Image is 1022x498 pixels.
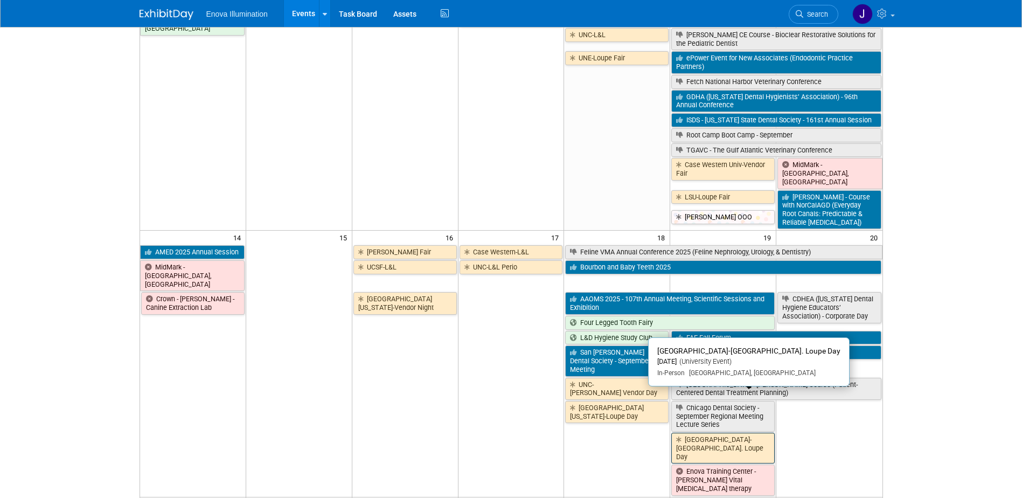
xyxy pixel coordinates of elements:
a: Chicago Dental Society - September Regional Meeting Lecture Series [671,401,775,432]
img: ExhibitDay [140,9,193,20]
a: L&D Hygiene Study Club [565,331,669,345]
a: [PERSON_NAME] OOO [671,210,775,224]
span: [GEOGRAPHIC_DATA]-[GEOGRAPHIC_DATA]. Loupe Day [657,347,840,355]
a: [GEOGRAPHIC_DATA][US_STATE]-Vendor Night [353,292,457,314]
a: Enova Training Center - [PERSON_NAME] Vital [MEDICAL_DATA] therapy [671,465,775,495]
a: [PERSON_NAME] - Course with NorCalAGD (Everyday Root Canals: Predictable & Reliable [MEDICAL_DATA]) [777,190,881,230]
span: 15 [338,231,352,244]
a: MidMark - [GEOGRAPHIC_DATA], [GEOGRAPHIC_DATA] [140,260,245,291]
span: (University Event) [677,357,732,365]
a: Case Western-L&L [460,245,563,259]
a: Four Legged Tooth Fairy [565,316,775,330]
span: 20 [869,231,882,244]
a: CDHEA ([US_STATE] Dental Hygiene Educators’ Association) - Corporate Day [777,292,881,323]
a: GDHA ([US_STATE] Dental Hygienists’ Association) - 96th Annual Conference [671,90,881,112]
a: ISDS - [US_STATE] State Dental Society - 161st Annual Session [671,113,881,127]
a: [PERSON_NAME] CE Course - Bioclear Restorative Solutions for the Pediatric Dentist [671,28,881,50]
a: UNC-[PERSON_NAME] Vendor Day [565,378,669,400]
a: [GEOGRAPHIC_DATA]-[GEOGRAPHIC_DATA]. Loupe Day [671,433,775,464]
a: Search [789,5,838,24]
span: 17 [550,231,564,244]
span: Search [803,10,828,18]
span: 18 [656,231,670,244]
span: In-Person [657,369,685,377]
a: AMED 2025 Annual Session [140,245,245,259]
a: Case Western Univ-Vendor Fair [671,158,775,180]
span: Enova Illumination [206,10,268,18]
a: Bourbon and Baby Teeth 2025 [565,260,881,274]
a: ePower Event for New Associates (Endodontic Practice Partners) [671,51,881,73]
a: San [PERSON_NAME] Dental Society - September Meeting [565,345,669,376]
a: [GEOGRAPHIC_DATA][US_STATE]-Loupe Day [565,401,669,423]
a: UCSF-L&L [353,260,457,274]
a: AAOMS 2025 - 107th Annual Meeting, Scientific Sessions and Exhibition [565,292,775,314]
a: FAE Fall Forum [671,331,881,345]
a: UNC-L&L [565,28,669,42]
a: TGAVC - The Gulf Atlantic Veterinary Conference [671,143,881,157]
a: Feline VMA Annual Conference 2025 (Feline Nephrology, Urology, & Dentistry) [565,245,882,259]
img: Janelle Tlusty [852,4,873,24]
a: Fetch National Harbor Veterinary Conference [671,75,881,89]
a: LSU-Loupe Fair [671,190,775,204]
span: 16 [444,231,458,244]
span: 14 [232,231,246,244]
span: [GEOGRAPHIC_DATA], [GEOGRAPHIC_DATA] [685,369,816,377]
a: MidMark - [GEOGRAPHIC_DATA], [GEOGRAPHIC_DATA] [777,158,882,189]
a: UNC-L&L Perio [460,260,563,274]
span: 19 [762,231,776,244]
a: UNE-Loupe Fair [565,51,669,65]
a: [PERSON_NAME] Fair [353,245,457,259]
div: [DATE] [657,357,840,366]
a: Crown - [PERSON_NAME] - Canine Extraction Lab [141,292,245,314]
a: Root Camp Boot Camp - September [671,128,881,142]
